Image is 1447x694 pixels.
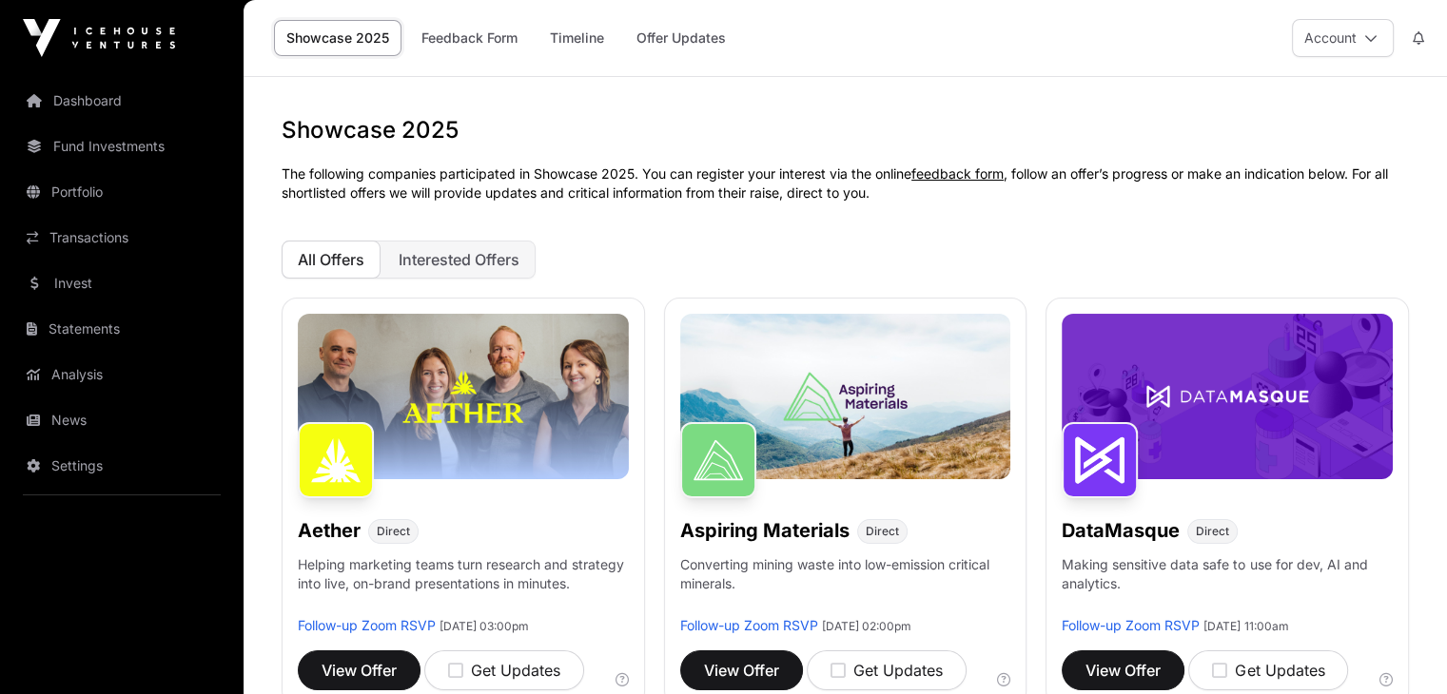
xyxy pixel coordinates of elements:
[1062,422,1138,498] img: DataMasque
[15,80,228,122] a: Dashboard
[807,650,967,690] button: Get Updates
[15,399,228,441] a: News
[1212,659,1324,682] div: Get Updates
[298,314,629,479] img: Aether-Banner.jpg
[409,20,530,56] a: Feedback Form
[1085,659,1161,682] span: View Offer
[680,617,818,633] a: Follow-up Zoom RSVP
[15,262,228,304] a: Invest
[298,617,436,633] a: Follow-up Zoom RSVP
[382,241,536,279] button: Interested Offers
[440,619,529,633] span: [DATE] 03:00pm
[1188,650,1348,690] button: Get Updates
[15,217,228,259] a: Transactions
[322,659,397,682] span: View Offer
[377,524,410,539] span: Direct
[282,115,1409,145] h1: Showcase 2025
[298,517,361,544] h1: Aether
[424,650,584,690] button: Get Updates
[704,659,779,682] span: View Offer
[15,125,228,167] a: Fund Investments
[298,422,374,498] img: Aether
[538,20,616,56] a: Timeline
[448,659,560,682] div: Get Updates
[15,171,228,213] a: Portfolio
[1062,617,1200,633] a: Follow-up Zoom RSVP
[1352,603,1447,694] iframe: Chat Widget
[1062,555,1393,616] p: Making sensitive data safe to use for dev, AI and analytics.
[298,555,629,616] p: Helping marketing teams turn research and strategy into live, on-brand presentations in minutes.
[298,250,364,269] span: All Offers
[399,250,519,269] span: Interested Offers
[15,445,228,487] a: Settings
[1062,517,1180,544] h1: DataMasque
[1292,19,1394,57] button: Account
[624,20,738,56] a: Offer Updates
[282,241,381,279] button: All Offers
[15,308,228,350] a: Statements
[831,659,943,682] div: Get Updates
[1196,524,1229,539] span: Direct
[282,164,1409,202] p: The following companies participated in Showcase 2025. You can register your interest via the onl...
[680,555,1011,616] p: Converting mining waste into low-emission critical minerals.
[23,19,175,57] img: Icehouse Ventures Logo
[15,354,228,395] a: Analysis
[274,20,401,56] a: Showcase 2025
[680,422,756,498] img: Aspiring Materials
[680,314,1011,479] img: Aspiring-Banner.jpg
[1062,314,1393,479] img: DataMasque-Banner.jpg
[1062,650,1184,690] button: View Offer
[680,650,803,690] button: View Offer
[1203,619,1288,633] span: [DATE] 11:00am
[911,165,1004,182] a: feedback form
[866,524,899,539] span: Direct
[680,517,850,544] h1: Aspiring Materials
[822,619,911,633] span: [DATE] 02:00pm
[298,650,420,690] button: View Offer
